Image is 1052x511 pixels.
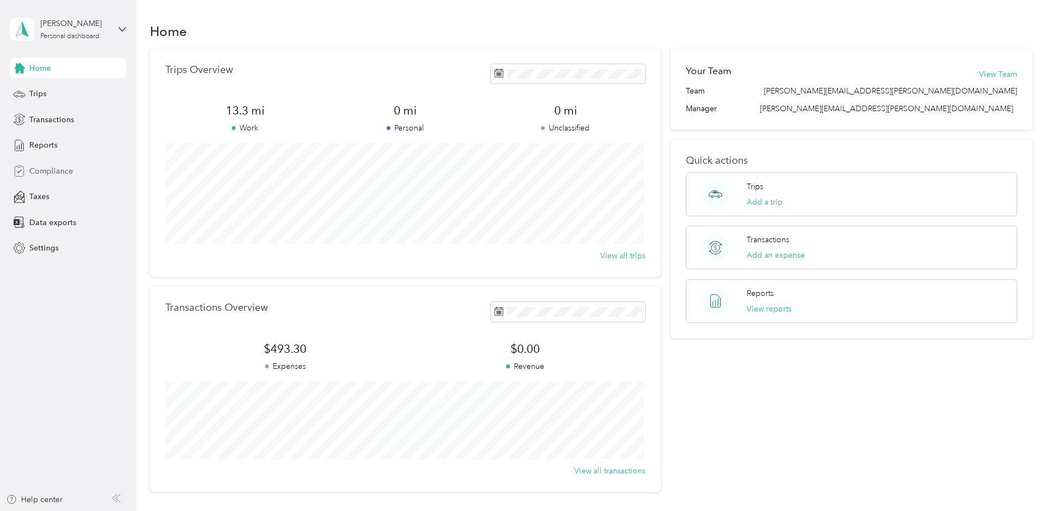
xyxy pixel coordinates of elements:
p: Quick actions [686,155,1017,166]
iframe: Everlance-gr Chat Button Frame [990,449,1052,511]
p: Trips Overview [165,64,233,76]
span: Reports [29,139,58,151]
p: Trips [747,181,763,192]
h2: Your Team [686,64,731,78]
span: 13.3 mi [165,103,325,118]
span: Home [29,62,51,74]
span: Transactions [29,114,74,126]
p: Work [165,122,325,134]
span: Manager [686,103,717,114]
button: Help center [6,494,63,505]
button: Add a trip [747,196,783,208]
p: Expenses [165,361,405,372]
span: [PERSON_NAME][EMAIL_ADDRESS][PERSON_NAME][DOMAIN_NAME] [760,104,1013,113]
p: Personal [325,122,485,134]
button: View Team [979,69,1017,80]
span: Taxes [29,191,49,202]
button: Add an expense [747,249,805,261]
div: [PERSON_NAME] [40,18,110,29]
button: View reports [747,303,791,315]
p: Transactions Overview [165,302,268,314]
span: Trips [29,88,46,100]
span: Compliance [29,165,73,177]
p: Reports [747,288,774,299]
span: Team [686,85,705,97]
p: Transactions [747,234,789,246]
span: [PERSON_NAME][EMAIL_ADDRESS][PERSON_NAME][DOMAIN_NAME] [764,85,1017,97]
span: Data exports [29,217,76,228]
button: View all trips [600,250,645,262]
button: View all transactions [574,465,645,477]
p: Unclassified [486,122,645,134]
div: Personal dashboard [40,33,100,40]
span: $0.00 [405,341,645,357]
span: $493.30 [165,341,405,357]
span: 0 mi [486,103,645,118]
span: Settings [29,242,59,254]
span: 0 mi [325,103,485,118]
p: Revenue [405,361,645,372]
h1: Home [150,25,187,37]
